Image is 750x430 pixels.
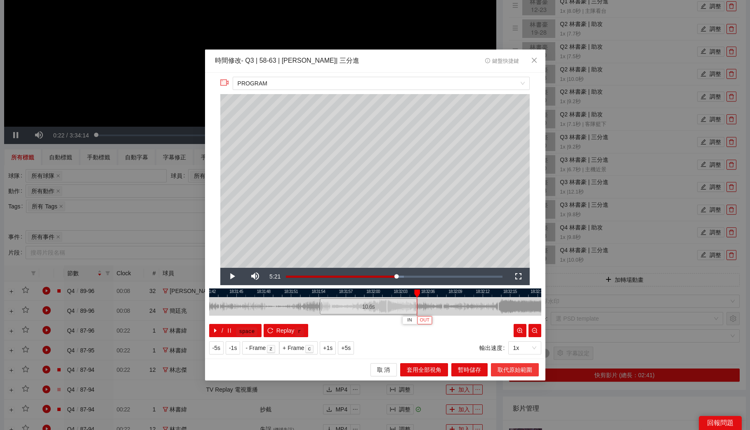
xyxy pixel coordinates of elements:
[238,77,525,90] span: PROGRAM
[514,324,526,337] button: zoom-in
[295,328,304,336] kbd: r
[517,328,523,334] span: zoom-in
[407,365,441,374] span: 套用全部視角
[323,343,333,352] span: +1s
[286,276,502,277] div: Progress Bar
[458,365,481,374] span: 暫時儲存
[226,341,240,354] button: -1s
[212,328,218,334] span: caret-right
[531,57,538,64] span: close
[532,328,538,334] span: zoom-out
[417,316,432,324] button: OUT
[242,341,279,354] button: - Framez
[279,341,318,354] button: + Framec
[523,50,545,72] button: Close
[377,365,390,374] span: 取 消
[264,324,308,337] button: reloadReplayr
[215,56,359,66] div: 時間修改 - Q3 | 58-63 | [PERSON_NAME]| 三分進
[305,345,314,353] kbd: c
[269,273,281,280] span: 5:21
[402,316,417,324] button: IN
[370,363,397,376] button: 取 消
[400,363,448,376] button: 套用全部視角
[220,268,243,285] button: Play
[283,343,304,352] span: + Frame
[479,341,508,354] label: 輸出速度
[407,317,412,324] span: IN
[451,363,488,376] button: 暫時儲存
[212,343,220,352] span: -5s
[320,341,336,354] button: +1s
[485,58,519,64] span: 鍵盤快捷鍵
[209,324,262,337] button: caret-right/pausespace
[226,328,232,334] span: pause
[243,268,267,285] button: Mute
[699,416,742,430] div: 回報問題
[498,365,532,374] span: 取代原始範圍
[338,341,354,354] button: +5s
[245,343,266,352] span: - Frame
[276,326,295,335] span: Replay
[229,343,237,352] span: -1s
[513,342,536,354] span: 1x
[220,94,530,268] div: Video Player
[485,58,491,64] span: info-circle
[341,343,351,352] span: +5s
[209,341,224,354] button: -5s
[220,78,229,87] span: video-camera
[267,345,275,353] kbd: z
[491,363,539,376] button: 取代原始範圍
[528,324,541,337] button: zoom-out
[420,317,430,324] span: OUT
[320,298,417,314] div: 10.6 s
[222,326,223,335] span: /
[507,268,530,285] button: Fullscreen
[267,328,273,334] span: reload
[236,328,257,336] kbd: space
